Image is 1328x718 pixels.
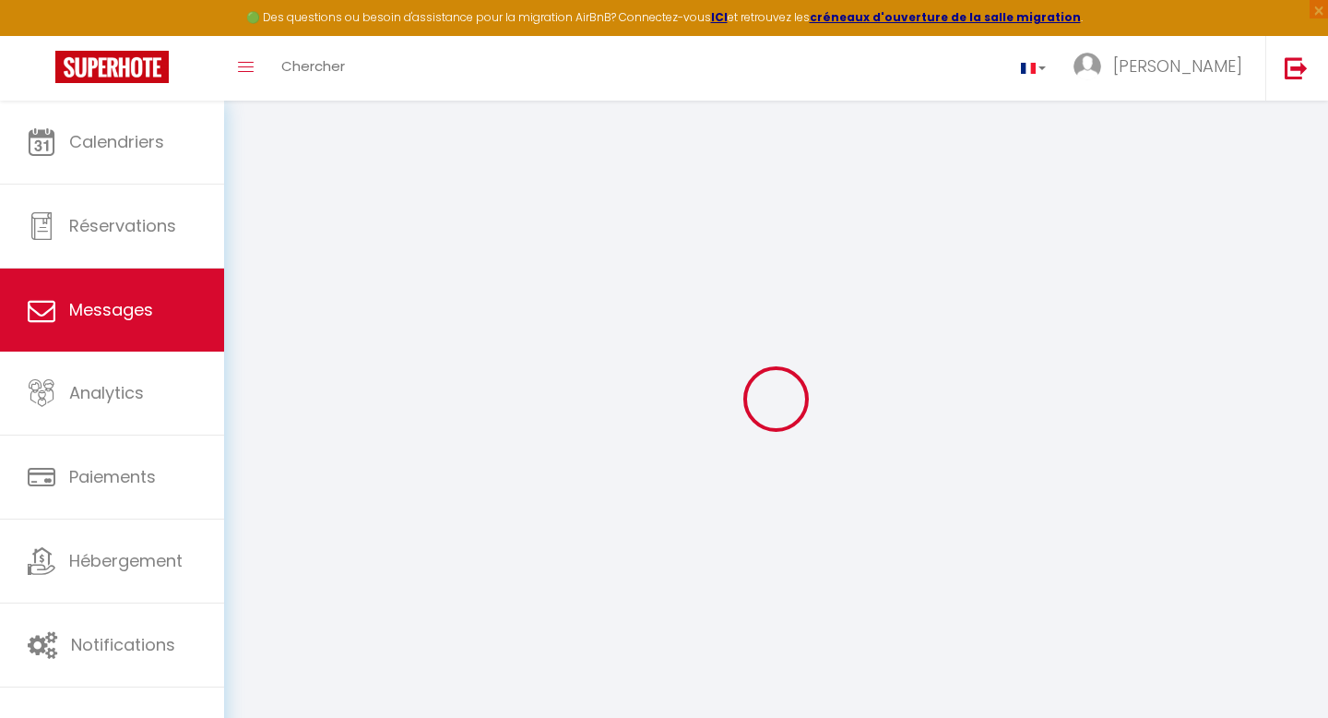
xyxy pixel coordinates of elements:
[15,7,70,63] button: Ouvrir le widget de chat LiveChat
[69,381,144,404] span: Analytics
[69,130,164,153] span: Calendriers
[711,9,728,25] a: ICI
[69,298,153,321] span: Messages
[1113,54,1242,78] span: [PERSON_NAME]
[281,56,345,76] span: Chercher
[267,36,359,101] a: Chercher
[69,549,183,572] span: Hébergement
[71,633,175,656] span: Notifications
[1285,56,1308,79] img: logout
[55,51,169,83] img: Super Booking
[810,9,1081,25] a: créneaux d'ouverture de la salle migration
[69,465,156,488] span: Paiements
[1250,635,1314,704] iframe: Chat
[1073,53,1101,80] img: ...
[1060,36,1265,101] a: ... [PERSON_NAME]
[69,214,176,237] span: Réservations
